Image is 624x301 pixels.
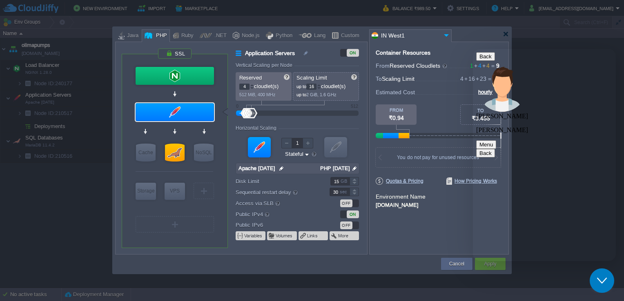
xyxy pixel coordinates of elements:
iframe: chat widget [473,49,616,261]
div: Elastic VPS [165,183,185,200]
div: ON [347,49,359,57]
span: Quotas & Pricing [376,177,423,185]
label: Disk Limit [236,177,319,186]
button: Volumes [276,232,293,239]
div: OFF [340,199,352,207]
p: cloudlet(s) [239,81,289,90]
span: 512 MiB, 400 MHz [239,92,276,97]
div: 512 [351,104,358,108]
div: GB [341,177,349,185]
div: Application Servers [136,103,214,121]
div: NoSQL Databases [194,144,214,162]
div: OFF [340,221,352,229]
button: More [338,232,349,239]
label: Public IPv6 [236,221,319,229]
div: Container Resources [376,50,430,56]
div: [DOMAIN_NAME] [376,201,502,208]
label: Access via SLB [236,199,319,208]
label: Sequential restart delay [236,188,319,197]
div: Create New Layer [136,216,214,232]
span: + [464,75,468,82]
div: .NET [212,30,227,42]
p: cloudlet(s) [296,81,356,90]
div: NoSQL [194,144,214,162]
label: Public IPv4 [236,210,319,219]
div: Create New Layer [194,183,214,199]
span: From [376,62,390,69]
div: Storage [136,183,156,199]
div: Horizontal Scaling [236,125,279,131]
span: Scaling Limit [382,75,415,82]
button: Cancel [449,260,464,268]
span: How Pricing Works [446,177,497,185]
div: TO [461,108,501,113]
span: up to [296,92,306,97]
button: Apply [484,260,496,268]
div: PHP [154,30,167,42]
span: ₹0.94 [389,115,404,121]
div: Load Balancer [136,67,214,85]
div: SQL Databases [165,144,185,162]
span: To [376,75,382,82]
div: 0 [236,104,238,108]
div: Lang [312,30,325,42]
div: VPS [165,183,185,199]
div: Cache [136,144,156,162]
iframe: chat widget [590,268,616,293]
span: ₹3.455 [472,115,490,122]
label: Environment Name [376,193,426,200]
div: Vertical Scaling per Node [236,62,294,68]
span: Scaling Limit [296,75,327,81]
div: ON [347,210,359,218]
span: 4 [460,75,464,82]
div: Node.js [239,30,260,42]
button: Variables [244,232,263,239]
div: Java [125,30,138,42]
div: FROM [376,108,417,113]
div: Python [273,30,292,42]
span: 1 [470,62,473,69]
div: Custom [339,30,359,42]
span: Reserved [239,75,262,81]
button: Links [307,232,319,239]
span: 16 [464,75,475,82]
div: sec [340,188,349,196]
span: up to [296,84,306,89]
span: Reserved Cloudlets [390,62,448,69]
div: Storage Containers [136,183,156,200]
div: Ruby [179,30,194,42]
span: Estimated Cost [376,88,415,97]
span: 2 GiB, 1.6 GHz [306,92,337,97]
